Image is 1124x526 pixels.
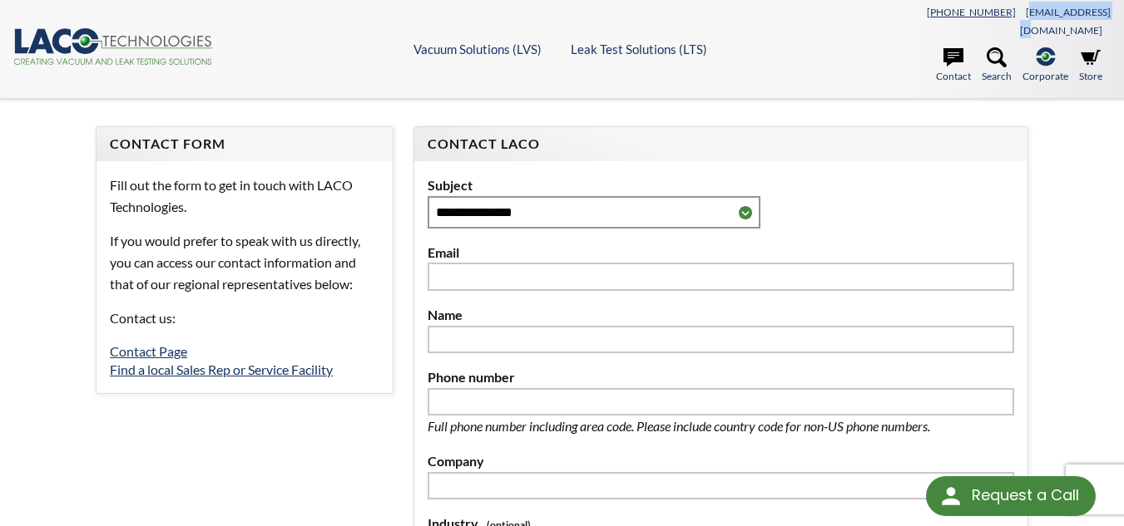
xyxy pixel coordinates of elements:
label: Phone number [428,366,1014,388]
img: round button [938,483,964,509]
a: Store [1079,47,1102,84]
a: Vacuum Solutions (LVS) [413,42,542,57]
a: Find a local Sales Rep or Service Facility [110,361,333,377]
div: Request a Call [926,476,1096,516]
label: Company [428,450,1014,472]
label: Name [428,304,1014,326]
p: If you would prefer to speak with us directly, you can access our contact information and that of... [110,230,379,294]
p: Full phone number including area code. Please include country code for non-US phone numbers. [428,415,985,437]
div: Request a Call [972,476,1079,514]
p: Fill out the form to get in touch with LACO Technologies. [110,175,379,217]
label: Email [428,242,1014,263]
h4: Contact LACO [428,135,1014,153]
a: [EMAIL_ADDRESS][DOMAIN_NAME] [1020,6,1111,37]
a: Contact Page [110,343,187,359]
a: Contact [936,47,971,84]
p: Contact us: [110,307,379,329]
label: Subject [428,175,1014,196]
a: Leak Test Solutions (LTS) [571,42,707,57]
a: [PHONE_NUMBER] [927,6,1016,18]
h4: Contact Form [110,135,379,153]
span: Corporate [1022,68,1068,84]
a: Search [982,47,1012,84]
